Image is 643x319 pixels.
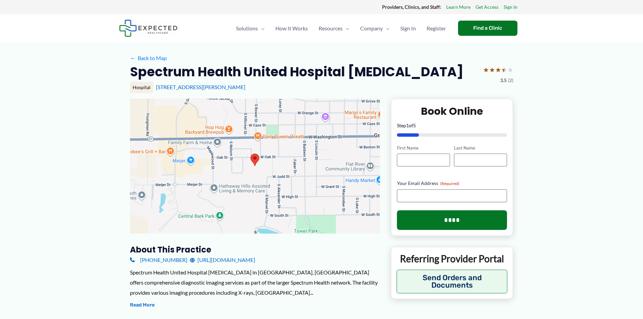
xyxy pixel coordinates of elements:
[397,252,508,265] p: Referring Provider Portal
[275,17,308,40] span: How It Works
[458,21,517,36] a: Find a Clinic
[483,63,489,76] span: ★
[397,145,450,151] label: First Name
[476,3,499,11] a: Get Access
[507,63,513,76] span: ★
[427,17,446,40] span: Register
[501,63,507,76] span: ★
[236,17,258,40] span: Solutions
[383,17,390,40] span: Menu Toggle
[397,270,508,293] button: Send Orders and Documents
[231,17,270,40] a: SolutionsMenu Toggle
[421,17,451,40] a: Register
[130,255,187,265] a: [PHONE_NUMBER]
[397,180,507,187] label: Your Email Address
[400,17,416,40] span: Sign In
[508,76,513,85] span: (2)
[130,267,380,297] div: Spectrum Health United Hospital [MEDICAL_DATA] in [GEOGRAPHIC_DATA], [GEOGRAPHIC_DATA] offers com...
[397,105,507,118] h2: Book Online
[270,17,313,40] a: How It Works
[231,17,451,40] nav: Primary Site Navigation
[156,84,245,90] a: [STREET_ADDRESS][PERSON_NAME]
[406,123,409,128] span: 1
[319,17,343,40] span: Resources
[397,123,507,128] p: Step of
[130,63,463,80] h2: Spectrum Health United Hospital [MEDICAL_DATA]
[500,76,507,85] span: 3.5
[413,123,416,128] span: 5
[454,145,507,151] label: Last Name
[130,82,153,93] div: Hospital
[130,53,167,63] a: ←Back to Map
[130,301,155,309] button: Read More
[119,20,178,37] img: Expected Healthcare Logo - side, dark font, small
[258,17,265,40] span: Menu Toggle
[343,17,349,40] span: Menu Toggle
[130,244,380,255] h3: About this practice
[313,17,355,40] a: ResourcesMenu Toggle
[355,17,395,40] a: CompanyMenu Toggle
[504,3,517,11] a: Sign In
[190,255,255,265] a: [URL][DOMAIN_NAME]
[360,17,383,40] span: Company
[440,181,459,186] span: (Required)
[395,17,421,40] a: Sign In
[382,4,441,10] strong: Providers, Clinics, and Staff:
[489,63,495,76] span: ★
[130,55,136,61] span: ←
[446,3,471,11] a: Learn More
[495,63,501,76] span: ★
